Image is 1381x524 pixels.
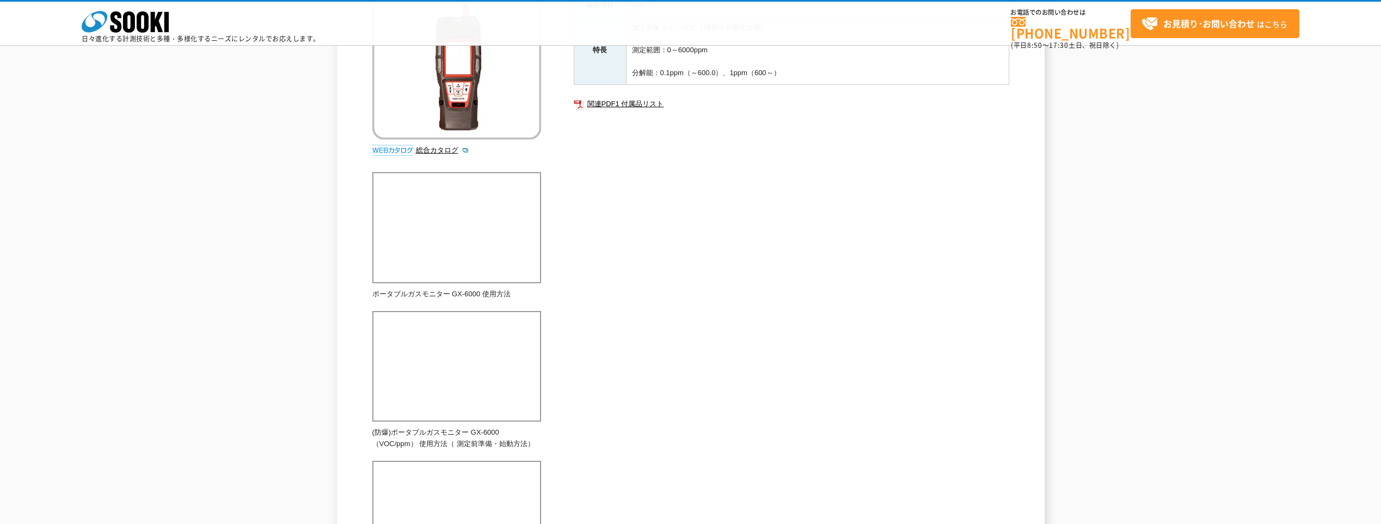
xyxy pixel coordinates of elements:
[626,16,1009,84] td: 測定対象ガス：VOC（揮発性有機化合物） 測定範囲：0～6000ppm 分解能：0.1ppm（～600.0）、1ppm（600～）
[1011,17,1131,39] a: [PHONE_NUMBER]
[574,97,1009,111] a: 関連PDF1 付属品リスト
[1011,9,1131,16] span: お電話でのお問い合わせは
[372,427,541,450] p: (防爆)ポータブルガスモニター GX-6000（VOC/ppm） 使用方法（ 測定前準備・始動方法）
[1049,40,1069,50] span: 17:30
[82,35,320,42] p: 日々進化する計測技術と多種・多様化するニーズにレンタルでお応えします。
[574,16,626,84] th: 特長
[372,289,541,300] p: ポータブルガスモニター GX-6000 使用方法
[1011,40,1119,50] span: (平日 ～ 土日、祝日除く)
[1027,40,1042,50] span: 8:50
[416,146,469,154] a: 総合カタログ
[1131,9,1299,38] a: お見積り･お問い合わせはこちら
[1141,16,1287,32] span: はこちら
[1163,17,1255,30] strong: お見積り･お問い合わせ
[372,145,413,156] img: webカタログ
